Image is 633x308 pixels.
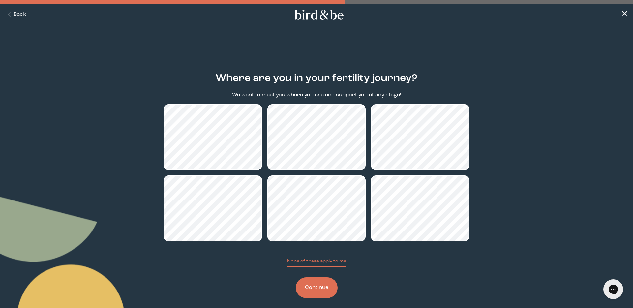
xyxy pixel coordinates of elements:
[287,258,346,267] button: None of these apply to me
[621,11,628,18] span: ✕
[296,277,338,298] button: Continue
[621,9,628,20] a: ✕
[216,71,417,86] h2: Where are you in your fertility journey?
[5,11,26,18] button: Back Button
[232,91,401,99] p: We want to meet you where you are and support you at any stage!
[600,277,626,301] iframe: Gorgias live chat messenger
